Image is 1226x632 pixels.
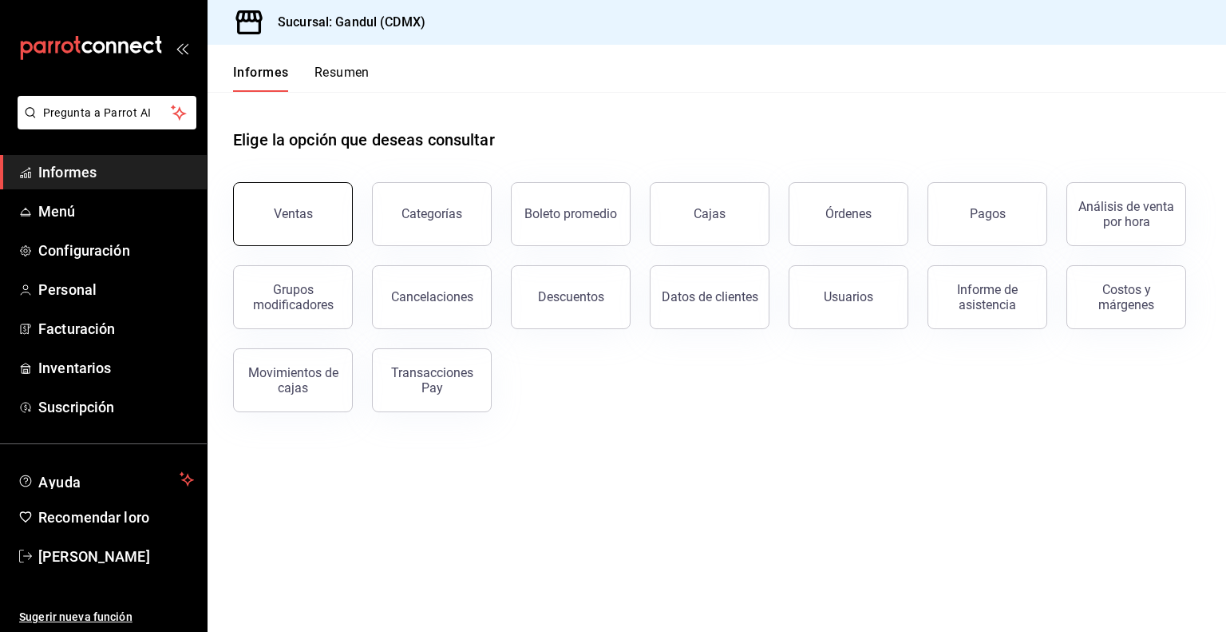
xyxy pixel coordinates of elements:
[38,509,149,526] font: Recomendar loro
[38,281,97,298] font: Personal
[1066,182,1186,246] button: Análisis de venta por hora
[233,64,370,92] div: pestañas de navegación
[38,320,115,337] font: Facturación
[372,348,492,412] button: Transacciones Pay
[372,265,492,329] button: Cancelaciones
[19,610,132,623] font: Sugerir nueva función
[694,206,726,221] font: Cajas
[253,282,334,312] font: Grupos modificadores
[233,130,495,149] font: Elige la opción que deseas consultar
[927,265,1047,329] button: Informe de asistencia
[372,182,492,246] button: Categorías
[1066,265,1186,329] button: Costos y márgenes
[233,182,353,246] button: Ventas
[511,265,631,329] button: Descuentos
[824,289,873,304] font: Usuarios
[391,365,473,395] font: Transacciones Pay
[38,474,81,491] font: Ayuda
[401,206,462,221] font: Categorías
[789,182,908,246] button: Órdenes
[38,203,76,220] font: Menú
[18,96,196,129] button: Pregunta a Parrot AI
[970,206,1006,221] font: Pagos
[248,365,338,395] font: Movimientos de cajas
[233,348,353,412] button: Movimientos de cajas
[38,164,97,181] font: Informes
[1078,199,1174,229] font: Análisis de venta por hora
[650,182,769,246] a: Cajas
[38,360,111,376] font: Inventarios
[927,182,1047,246] button: Pagos
[391,289,473,304] font: Cancelaciones
[524,206,617,221] font: Boleto promedio
[43,106,152,119] font: Pregunta a Parrot AI
[38,242,130,259] font: Configuración
[314,65,370,80] font: Resumen
[1098,282,1154,312] font: Costos y márgenes
[511,182,631,246] button: Boleto promedio
[38,548,150,565] font: [PERSON_NAME]
[233,265,353,329] button: Grupos modificadores
[957,282,1018,312] font: Informe de asistencia
[11,116,196,133] a: Pregunta a Parrot AI
[278,14,425,30] font: Sucursal: Gandul (CDMX)
[38,399,114,415] font: Suscripción
[274,206,313,221] font: Ventas
[789,265,908,329] button: Usuarios
[538,289,604,304] font: Descuentos
[176,42,188,54] button: abrir_cajón_menú
[650,265,769,329] button: Datos de clientes
[233,65,289,80] font: Informes
[662,289,758,304] font: Datos de clientes
[825,206,872,221] font: Órdenes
